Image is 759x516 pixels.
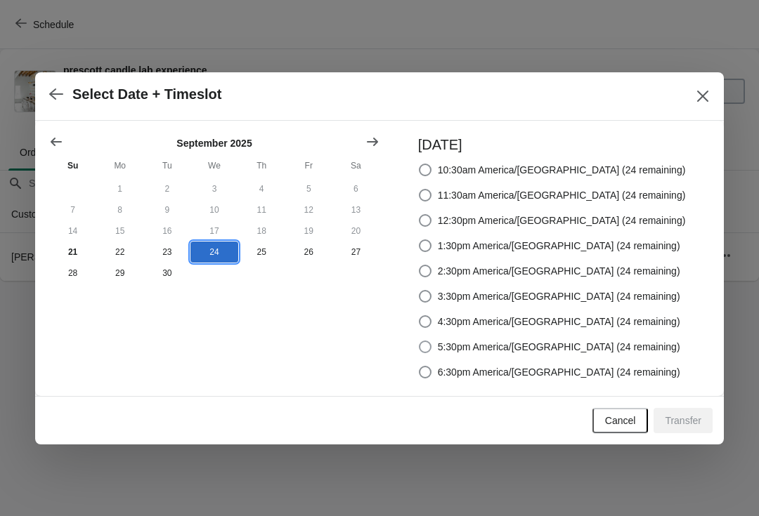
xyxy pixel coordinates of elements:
button: Show next month, October 2025 [360,129,385,154]
button: Friday September 5 2025 [285,178,332,199]
button: Saturday September 20 2025 [332,220,379,242]
h2: Select Date + Timeslot [72,86,222,102]
button: Thursday September 18 2025 [238,220,285,242]
span: 3:30pm America/[GEOGRAPHIC_DATA] (24 remaining) [438,289,680,303]
button: Show previous month, August 2025 [44,129,69,154]
button: Tuesday September 9 2025 [143,199,190,220]
button: Sunday September 7 2025 [49,199,96,220]
button: Friday September 12 2025 [285,199,332,220]
th: Friday [285,153,332,178]
button: Monday September 15 2025 [96,220,143,242]
button: Wednesday September 3 2025 [190,178,238,199]
span: 11:30am America/[GEOGRAPHIC_DATA] (24 remaining) [438,188,686,202]
button: Tuesday September 2 2025 [143,178,190,199]
th: Tuesday [143,153,190,178]
button: Wednesday September 24 2025 [190,242,238,263]
button: Today Sunday September 21 2025 [49,242,96,263]
button: Monday September 29 2025 [96,263,143,284]
span: 10:30am America/[GEOGRAPHIC_DATA] (24 remaining) [438,163,686,177]
th: Saturday [332,153,379,178]
button: Friday September 26 2025 [285,242,332,263]
button: Saturday September 6 2025 [332,178,379,199]
span: 2:30pm America/[GEOGRAPHIC_DATA] (24 remaining) [438,264,680,278]
span: 1:30pm America/[GEOGRAPHIC_DATA] (24 remaining) [438,239,680,253]
button: Cancel [592,408,649,433]
button: Sunday September 28 2025 [49,263,96,284]
span: 12:30pm America/[GEOGRAPHIC_DATA] (24 remaining) [438,213,686,227]
th: Wednesday [190,153,238,178]
span: 4:30pm America/[GEOGRAPHIC_DATA] (24 remaining) [438,315,680,329]
button: Friday September 19 2025 [285,220,332,242]
button: Wednesday September 10 2025 [190,199,238,220]
span: 5:30pm America/[GEOGRAPHIC_DATA] (24 remaining) [438,340,680,354]
span: Cancel [605,415,636,426]
button: Thursday September 25 2025 [238,242,285,263]
span: 6:30pm America/[GEOGRAPHIC_DATA] (24 remaining) [438,365,680,379]
button: Close [690,84,715,109]
button: Saturday September 13 2025 [332,199,379,220]
button: Sunday September 14 2025 [49,220,96,242]
button: Monday September 8 2025 [96,199,143,220]
button: Saturday September 27 2025 [332,242,379,263]
th: Thursday [238,153,285,178]
button: Monday September 1 2025 [96,178,143,199]
button: Tuesday September 16 2025 [143,220,190,242]
button: Thursday September 4 2025 [238,178,285,199]
th: Sunday [49,153,96,178]
button: Monday September 22 2025 [96,242,143,263]
button: Tuesday September 30 2025 [143,263,190,284]
th: Monday [96,153,143,178]
h3: [DATE] [418,135,686,154]
button: Tuesday September 23 2025 [143,242,190,263]
button: Wednesday September 17 2025 [190,220,238,242]
button: Thursday September 11 2025 [238,199,285,220]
